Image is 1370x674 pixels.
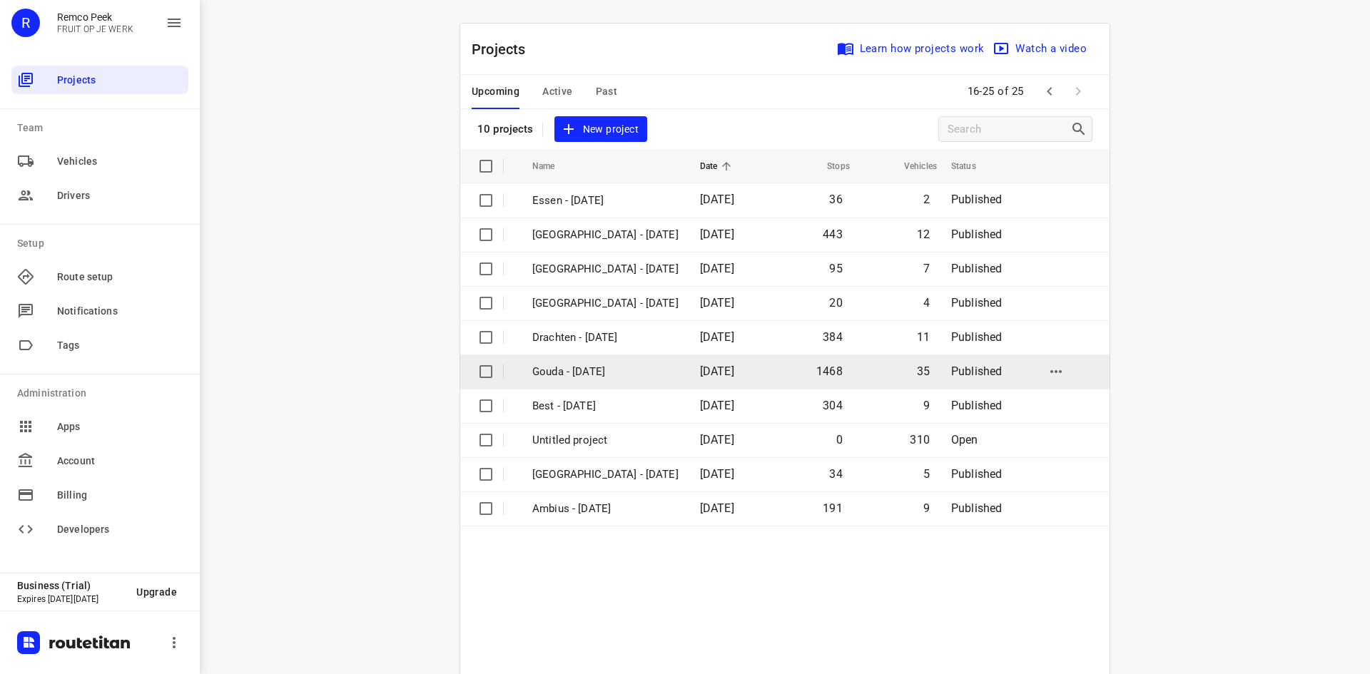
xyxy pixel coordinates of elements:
[917,364,930,378] span: 35
[563,121,639,138] span: New project
[700,467,734,481] span: [DATE]
[11,446,188,475] div: Account
[962,76,1030,107] span: 16-25 of 25
[11,412,188,441] div: Apps
[57,73,183,88] span: Projects
[700,296,734,310] span: [DATE]
[11,66,188,94] div: Projects
[836,433,843,446] span: 0
[823,228,843,241] span: 443
[532,158,574,175] span: Name
[948,118,1070,141] input: Search projects
[700,364,734,378] span: [DATE]
[951,262,1003,275] span: Published
[532,330,679,346] p: Drachten - Tuesday
[532,501,679,517] p: Ambius - Monday
[829,262,842,275] span: 95
[829,193,842,206] span: 36
[808,158,850,175] span: Stops
[951,433,978,446] span: Open
[57,270,183,285] span: Route setup
[923,501,930,515] span: 9
[472,83,519,101] span: Upcoming
[57,304,183,319] span: Notifications
[57,11,133,23] p: Remco Peek
[472,39,537,60] p: Projects
[823,330,843,344] span: 384
[11,181,188,210] div: Drivers
[532,227,679,243] p: Zwolle - Tuesday
[477,123,534,136] p: 10 projects
[923,296,930,310] span: 4
[951,158,995,175] span: Status
[11,262,188,291] div: Route setup
[700,501,734,515] span: [DATE]
[923,399,930,412] span: 9
[532,193,679,209] p: Essen - Tuesday
[923,467,930,481] span: 5
[57,454,183,469] span: Account
[1070,121,1092,138] div: Search
[57,419,183,434] span: Apps
[951,467,1003,481] span: Published
[700,262,734,275] span: [DATE]
[951,364,1003,378] span: Published
[17,386,188,401] p: Administration
[17,580,125,591] p: Business (Trial)
[917,228,930,241] span: 12
[532,295,679,312] p: Antwerpen - Tuesday
[554,116,647,143] button: New project
[700,158,736,175] span: Date
[11,331,188,359] div: Tags
[910,433,930,446] span: 310
[532,261,679,277] p: Gemeente Rotterdam - Tuesday
[829,467,842,481] span: 34
[57,188,183,203] span: Drivers
[917,330,930,344] span: 11
[823,501,843,515] span: 191
[951,501,1003,515] span: Published
[951,193,1003,206] span: Published
[596,83,618,101] span: Past
[823,399,843,412] span: 304
[829,296,842,310] span: 20
[57,338,183,353] span: Tags
[951,330,1003,344] span: Published
[1064,77,1092,106] span: Next Page
[11,297,188,325] div: Notifications
[17,594,125,604] p: Expires [DATE][DATE]
[1035,77,1064,106] span: Previous Page
[532,466,679,483] p: [GEOGRAPHIC_DATA] - [DATE]
[532,398,679,414] p: Best - [DATE]
[57,488,183,503] span: Billing
[532,364,679,380] p: Gouda - [DATE]
[700,433,734,446] span: [DATE]
[700,193,734,206] span: [DATE]
[542,83,572,101] span: Active
[57,24,133,34] p: FRUIT OP JE WERK
[700,330,734,344] span: [DATE]
[700,399,734,412] span: [DATE]
[136,586,177,598] span: Upgrade
[886,158,937,175] span: Vehicles
[923,262,930,275] span: 7
[11,515,188,543] div: Developers
[923,193,930,206] span: 2
[816,364,843,378] span: 1468
[951,399,1003,412] span: Published
[17,121,188,136] p: Team
[700,228,734,241] span: [DATE]
[11,147,188,175] div: Vehicles
[57,522,183,537] span: Developers
[11,9,40,37] div: R
[532,432,679,449] p: Untitled project
[951,228,1003,241] span: Published
[11,481,188,509] div: Billing
[125,579,188,605] button: Upgrade
[57,154,183,169] span: Vehicles
[17,236,188,251] p: Setup
[951,296,1003,310] span: Published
